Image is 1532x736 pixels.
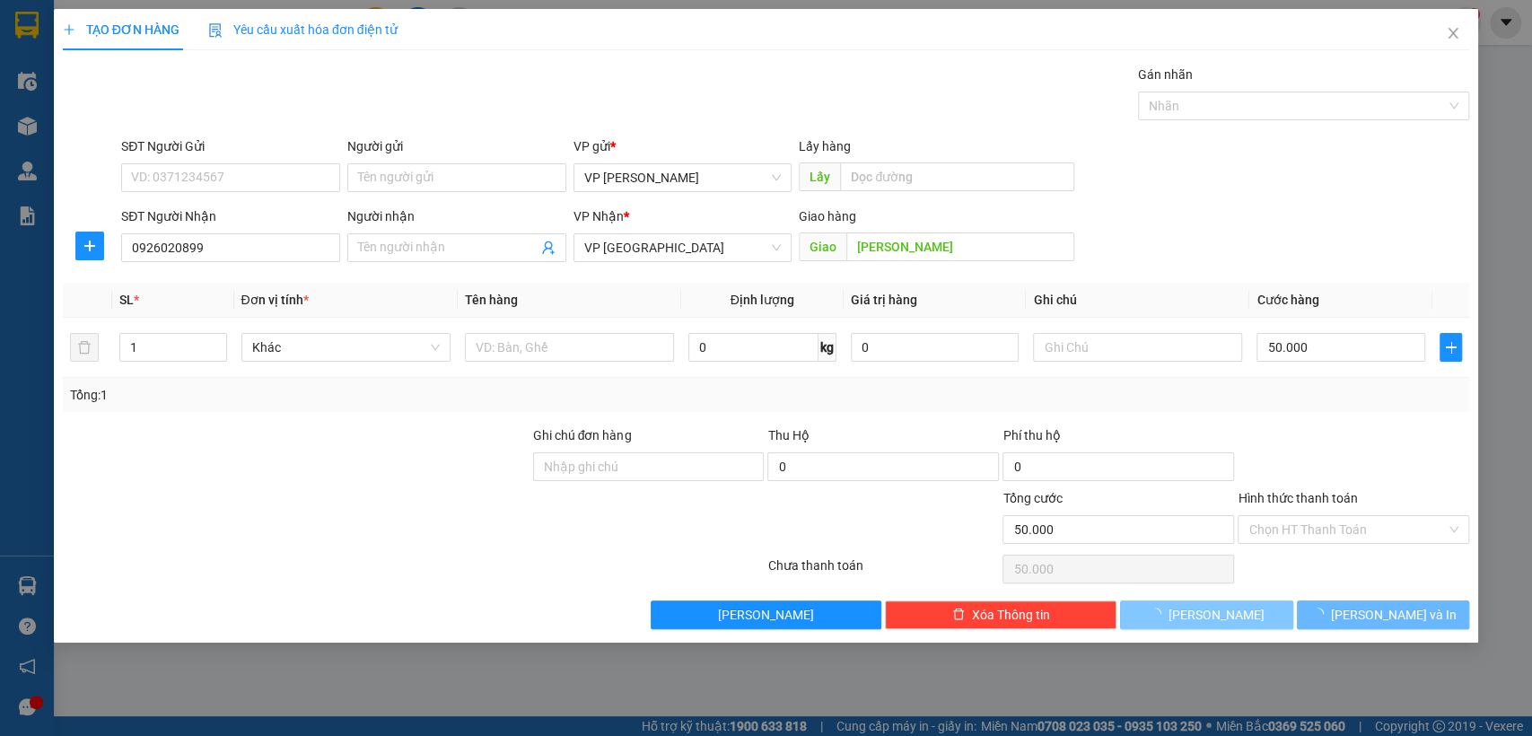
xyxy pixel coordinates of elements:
span: Tên hàng [465,293,518,307]
input: Ghi chú đơn hàng [533,452,765,481]
div: Người gửi [347,136,566,156]
span: VP Sài Gòn [584,234,782,261]
th: Ghi chú [1026,283,1249,318]
button: Close [1428,9,1478,59]
span: Giá trị hàng [851,293,917,307]
div: SĐT Người Nhận [121,206,340,226]
span: plus [76,239,103,253]
span: TẠO ĐƠN HÀNG [63,22,179,37]
span: Khác [252,334,440,361]
input: 0 [851,333,1020,362]
span: delete [952,608,965,622]
button: [PERSON_NAME] [651,600,882,629]
span: VP Nhận [573,209,624,223]
span: loading [1311,608,1331,620]
span: Giao [799,232,846,261]
span: [PERSON_NAME] [1169,605,1265,625]
span: Xóa Thông tin [972,605,1050,625]
label: Ghi chú đơn hàng [533,428,632,442]
input: Dọc đường [840,162,1074,191]
button: [PERSON_NAME] [1120,600,1292,629]
span: Giao hàng [799,209,856,223]
button: plus [1440,333,1462,362]
span: user-add [541,241,556,255]
span: Tổng cước [1002,491,1062,505]
span: close [1446,26,1460,40]
input: Dọc đường [846,232,1074,261]
button: deleteXóa Thông tin [885,600,1116,629]
span: VP Lộc Ninh [584,164,782,191]
span: Lấy [799,162,840,191]
span: Cước hàng [1256,293,1318,307]
span: kg [819,333,836,362]
div: SĐT Người Gửi [121,136,340,156]
span: Thu Hộ [767,428,809,442]
input: VD: Bàn, Ghế [465,333,674,362]
label: Hình thức thanh toán [1238,491,1357,505]
span: SL [119,293,134,307]
div: Người nhận [347,206,566,226]
span: Yêu cầu xuất hóa đơn điện tử [208,22,398,37]
button: [PERSON_NAME] và In [1297,600,1469,629]
span: [PERSON_NAME] [718,605,814,625]
div: VP gửi [573,136,792,156]
label: Gán nhãn [1138,67,1193,82]
span: Định lượng [731,293,794,307]
button: delete [70,333,99,362]
div: Chưa thanh toán [766,556,1002,587]
input: Ghi Chú [1033,333,1242,362]
span: plus [1440,340,1461,355]
span: Đơn vị tính [241,293,309,307]
span: [PERSON_NAME] và In [1331,605,1457,625]
div: Phí thu hộ [1002,425,1234,452]
button: plus [75,232,104,260]
img: icon [208,23,223,38]
div: Tổng: 1 [70,385,592,405]
span: Lấy hàng [799,139,851,153]
span: plus [63,23,75,36]
span: loading [1149,608,1169,620]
